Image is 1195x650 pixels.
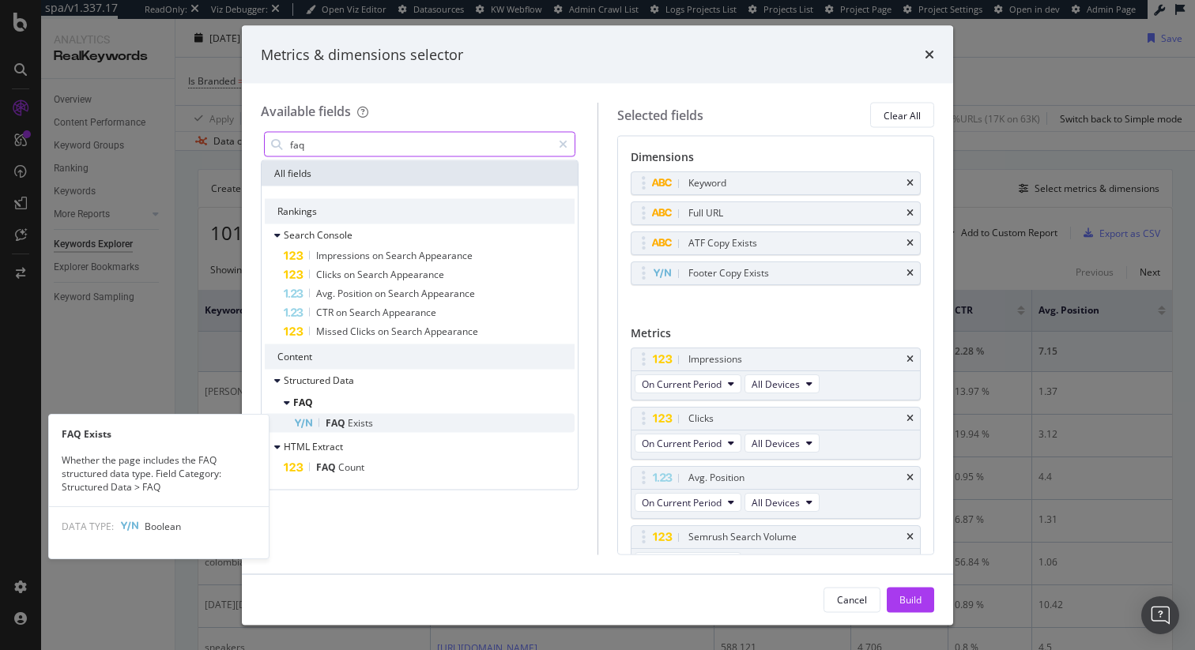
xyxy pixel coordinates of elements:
[631,407,922,460] div: ClickstimesOn Current PeriodAll Devices
[688,265,769,281] div: Footer Copy Exists
[907,269,914,278] div: times
[357,268,390,281] span: Search
[635,493,741,512] button: On Current Period
[261,44,463,65] div: Metrics & dimensions selector
[631,348,922,400] div: ImpressionstimesOn Current PeriodAll Devices
[635,374,741,393] button: On Current Period
[688,205,723,221] div: Full URL
[925,44,934,65] div: times
[386,249,419,262] span: Search
[316,287,337,300] span: Avg.
[907,532,914,542] div: times
[688,470,745,486] div: Avg. Position
[752,377,800,390] span: All Devices
[284,374,333,387] span: Structured
[870,103,934,128] button: Clear All
[337,287,375,300] span: Position
[631,231,922,255] div: ATF Copy Existstimes
[316,460,338,474] span: FAQ
[284,440,312,453] span: HTML
[49,427,269,441] div: FAQ Exists
[907,414,914,423] div: times
[899,592,922,606] div: Build
[316,306,336,319] span: CTR
[631,525,922,578] div: Semrush Search VolumetimesOn Current Period
[884,108,921,122] div: Clear All
[390,268,444,281] span: Appearance
[745,374,820,393] button: All Devices
[907,209,914,218] div: times
[348,416,373,430] span: Exists
[631,261,922,285] div: Footer Copy Existstimes
[242,25,953,625] div: modal
[375,287,388,300] span: on
[317,228,352,242] span: Console
[391,325,424,338] span: Search
[326,416,348,430] span: FAQ
[383,306,436,319] span: Appearance
[745,493,820,512] button: All Devices
[333,374,354,387] span: Data
[419,249,473,262] span: Appearance
[631,466,922,519] div: Avg. PositiontimesOn Current PeriodAll Devices
[265,199,575,224] div: Rankings
[421,287,475,300] span: Appearance
[388,287,421,300] span: Search
[372,249,386,262] span: on
[316,268,344,281] span: Clicks
[745,434,820,453] button: All Devices
[631,171,922,195] div: Keywordtimes
[288,133,552,156] input: Search by field name
[312,440,343,453] span: Extract
[688,235,757,251] div: ATF Copy Exists
[293,396,313,409] span: FAQ
[49,453,269,494] div: Whether the page includes the FAQ structured data type. Field Category: Structured Data > FAQ
[907,355,914,364] div: times
[688,351,742,367] div: Impressions
[907,239,914,248] div: times
[265,344,575,370] div: Content
[631,149,922,171] div: Dimensions
[907,473,914,483] div: times
[752,495,800,509] span: All Devices
[316,249,372,262] span: Impressions
[316,325,350,338] span: Missed
[631,325,922,348] div: Metrics
[344,268,357,281] span: on
[642,495,722,509] span: On Current Period
[424,325,478,338] span: Appearance
[824,587,880,612] button: Cancel
[752,436,800,449] span: All Devices
[262,161,578,186] div: All fields
[349,306,383,319] span: Search
[338,460,364,474] span: Count
[688,175,726,191] div: Keyword
[635,434,741,453] button: On Current Period
[642,436,722,449] span: On Current Period
[642,377,722,390] span: On Current Period
[688,529,797,545] div: Semrush Search Volume
[688,411,714,426] div: Clicks
[1141,596,1179,634] div: Open Intercom Messenger
[887,587,934,612] button: Build
[837,592,867,606] div: Cancel
[617,106,703,124] div: Selected fields
[631,201,922,225] div: Full URLtimes
[635,552,741,571] button: On Current Period
[350,325,378,338] span: Clicks
[336,306,349,319] span: on
[378,325,391,338] span: on
[261,103,351,120] div: Available fields
[907,178,914,188] div: times
[284,228,317,242] span: Search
